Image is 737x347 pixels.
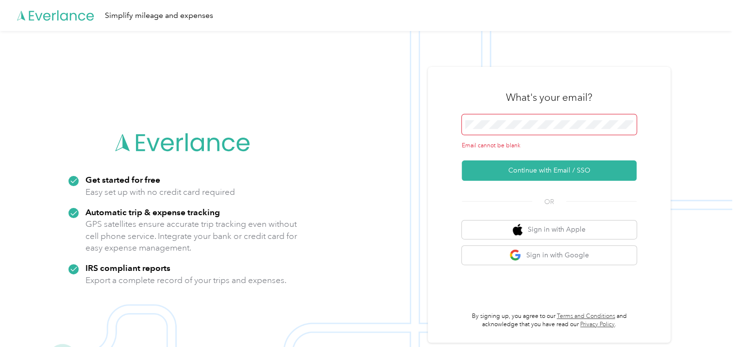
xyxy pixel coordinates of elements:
[85,174,160,185] strong: Get started for free
[105,10,213,22] div: Simplify mileage and expenses
[85,186,235,198] p: Easy set up with no credit card required
[462,142,636,150] div: Email cannot be blank
[462,312,636,329] p: By signing up, you agree to our and acknowledge that you have read our .
[85,263,170,273] strong: IRS compliant reports
[462,221,636,239] button: apple logoSign in with Apple
[506,91,592,104] h3: What's your email?
[462,160,636,181] button: Continue with Email / SSO
[85,207,220,217] strong: Automatic trip & expense tracking
[580,321,615,328] a: Privacy Policy
[557,313,615,320] a: Terms and Conditions
[532,197,566,207] span: OR
[85,218,298,254] p: GPS satellites ensure accurate trip tracking even without cell phone service. Integrate your bank...
[513,224,522,236] img: apple logo
[85,274,286,286] p: Export a complete record of your trips and expenses.
[509,249,521,261] img: google logo
[462,246,636,265] button: google logoSign in with Google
